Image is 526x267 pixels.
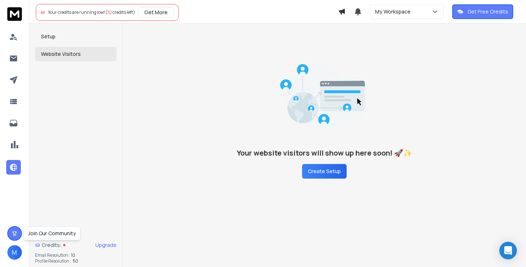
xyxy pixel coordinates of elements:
button: Get More [138,7,174,18]
span: 10 [71,252,75,258]
button: M [7,245,22,260]
span: 10 [107,9,112,15]
button: Website Visitors [35,47,117,61]
button: Setup [35,29,117,44]
div: Upgrade [95,241,117,249]
span: Your credits are running low! [48,9,105,15]
div: Open Intercom Messenger [499,242,517,259]
p: My Workspace [375,8,413,15]
a: Credits:Upgrade [35,238,117,252]
div: Join Our Community [23,226,80,240]
p: Get Free Credits [468,8,508,15]
p: Profile Resolution : [35,258,71,264]
button: Get Free Credits [452,4,513,19]
span: Credits: [42,241,62,249]
h3: Your website visitors will show up here soon! 🚀✨ [237,148,412,158]
button: Create Setup [302,164,347,179]
span: 50 [73,258,78,264]
span: ( credits left) [106,9,135,15]
p: Email Resolution: [35,252,69,258]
